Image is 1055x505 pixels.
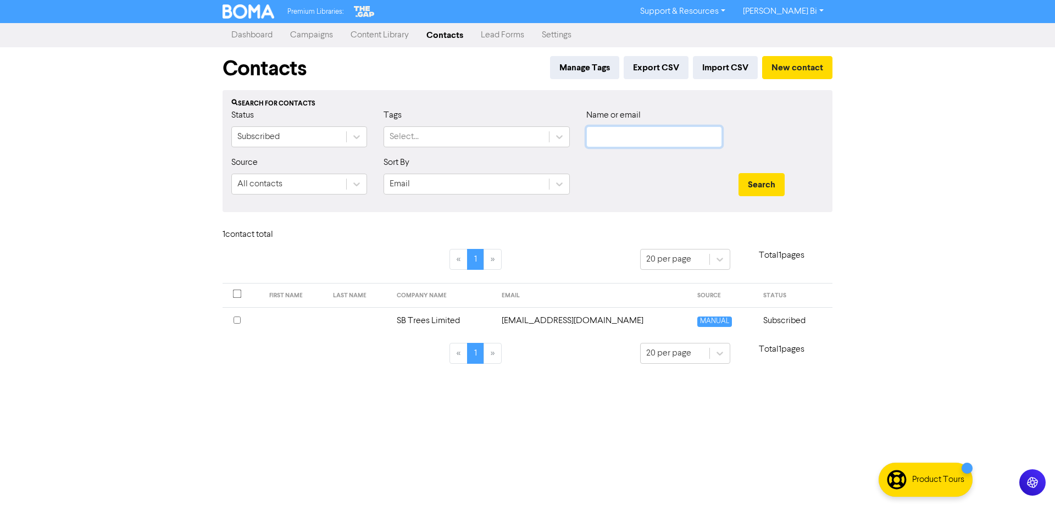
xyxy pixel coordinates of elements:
th: COMPANY NAME [390,284,495,308]
span: Premium Libraries: [287,8,343,15]
p: Total 1 pages [730,343,832,356]
button: Import CSV [693,56,758,79]
label: Status [231,109,254,122]
a: Lead Forms [472,24,533,46]
a: Page 1 is your current page [467,249,484,270]
a: [PERSON_NAME] Bi [734,3,832,20]
button: New contact [762,56,832,79]
td: SB Trees Limited [390,307,495,334]
th: LAST NAME [326,284,390,308]
h6: 1 contact total [223,230,310,240]
div: 20 per page [646,253,691,266]
img: BOMA Logo [223,4,274,19]
label: Name or email [586,109,641,122]
a: Support & Resources [631,3,734,20]
div: Email [390,177,410,191]
div: Search for contacts [231,99,824,109]
a: Dashboard [223,24,281,46]
th: EMAIL [495,284,691,308]
div: 20 per page [646,347,691,360]
a: Campaigns [281,24,342,46]
div: Select... [390,130,419,143]
div: Subscribed [237,130,280,143]
label: Tags [384,109,402,122]
a: Page 1 is your current page [467,343,484,364]
span: MANUAL [697,317,732,327]
label: Sort By [384,156,409,169]
th: SOURCE [691,284,756,308]
p: Total 1 pages [730,249,832,262]
a: Settings [533,24,580,46]
td: shaunsbtrees@gmail.com [495,307,691,334]
img: The Gap [352,4,376,19]
a: Contacts [418,24,472,46]
button: Export CSV [624,56,688,79]
td: Subscribed [757,307,832,334]
th: FIRST NAME [263,284,326,308]
label: Source [231,156,258,169]
a: Content Library [342,24,418,46]
th: STATUS [757,284,832,308]
button: Manage Tags [550,56,619,79]
div: All contacts [237,177,282,191]
iframe: Chat Widget [917,386,1055,505]
h1: Contacts [223,56,307,81]
button: Search [738,173,785,196]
